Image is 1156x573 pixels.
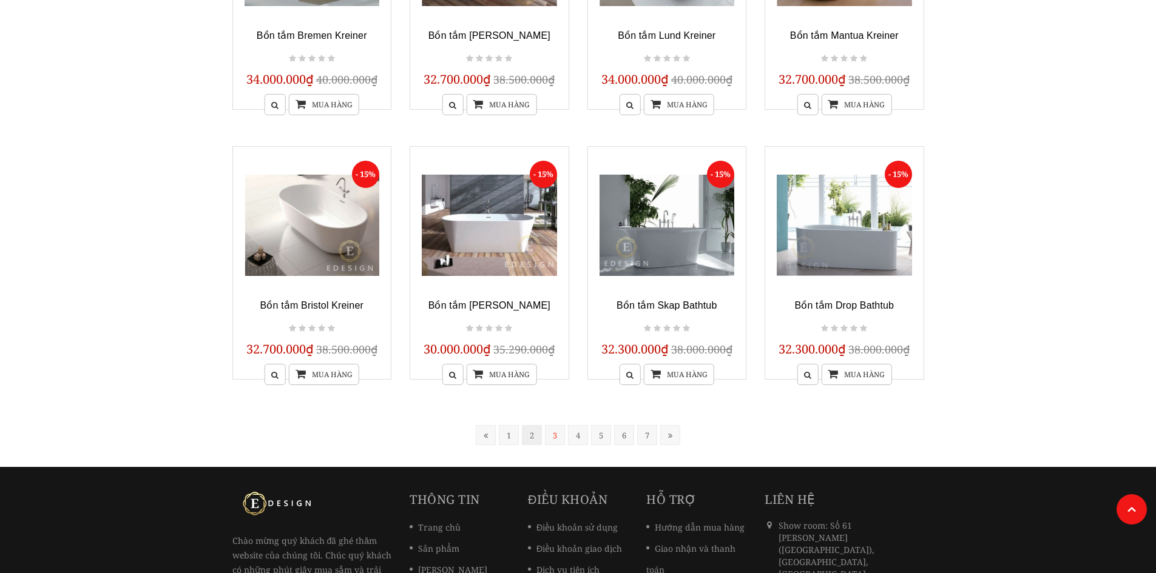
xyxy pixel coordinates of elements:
[287,321,337,336] div: Not rated yet!
[644,323,651,334] i: Not rated yet!
[860,323,867,334] i: Not rated yet!
[528,543,622,554] a: Điều khoản giao dịch
[505,323,512,334] i: Not rated yet!
[289,364,359,385] a: Mua hàng
[831,53,838,64] i: Not rated yet!
[671,72,732,87] span: 40.000.000₫
[821,364,891,385] a: Mua hàng
[646,491,696,508] a: Hỗ trợ
[424,71,491,87] span: 32.700.000₫
[819,321,869,336] div: Not rated yet!
[485,323,493,334] i: Not rated yet!
[493,72,555,87] span: 38.500.000₫
[328,323,335,334] i: Not rated yet!
[530,161,557,188] span: - 15%
[246,341,314,357] span: 32.700.000₫
[821,53,828,64] i: Not rated yet!
[568,425,588,445] a: 4
[644,94,714,115] a: Mua hàng
[318,53,325,64] i: Not rated yet!
[299,53,306,64] i: Not rated yet!
[683,323,690,334] i: Not rated yet!
[831,323,838,334] i: Not rated yet!
[424,341,491,357] span: 30.000.000₫
[528,521,618,533] a: Điều khoản sử dụng
[683,53,690,64] i: Not rated yet!
[637,425,657,445] a: 7
[642,321,692,336] div: Not rated yet!
[644,364,714,385] a: Mua hàng
[246,71,314,87] span: 34.000.000₫
[819,52,869,66] div: Not rated yet!
[528,491,607,508] a: Điều khoản
[464,321,514,336] div: Not rated yet!
[476,323,483,334] i: Not rated yet!
[794,300,894,310] a: Bồn tắm Drop Bathtub
[614,425,634,445] a: 6
[316,342,377,357] span: 38.500.000₫
[495,323,502,334] i: Not rated yet!
[476,53,483,64] i: Not rated yet!
[545,425,565,445] a: 3
[289,53,296,64] i: Not rated yet!
[654,53,661,64] i: Not rated yet!
[464,52,514,66] div: Not rated yet!
[499,425,519,445] a: 1
[618,30,715,41] a: Bồn tắm Lund Kreiner
[765,491,816,508] span: Liên hệ
[410,543,459,554] a: Sản phẩm
[328,53,335,64] i: Not rated yet!
[617,300,717,310] a: Bồn tắm Skap Bathtub
[591,425,611,445] a: 5
[646,521,745,533] a: Hướng dẫn mua hàng
[642,52,692,66] div: Not rated yet!
[466,323,473,334] i: Not rated yet!
[410,491,480,508] a: Thông tin
[308,323,316,334] i: Not rated yet!
[287,52,337,66] div: Not rated yet!
[840,53,848,64] i: Not rated yet!
[505,53,512,64] i: Not rated yet!
[466,94,536,115] a: Mua hàng
[707,161,734,188] span: - 15%
[299,323,306,334] i: Not rated yet!
[601,341,669,357] span: 32.300.000₫
[601,71,669,87] span: 34.000.000₫
[663,323,671,334] i: Not rated yet!
[232,491,323,515] img: logo Kreiner Germany - Edesign Interior
[352,161,379,188] span: - 15%
[318,323,325,334] i: Not rated yet!
[821,94,891,115] a: Mua hàng
[673,323,680,334] i: Not rated yet!
[663,53,671,64] i: Not rated yet!
[289,94,359,115] a: Mua hàng
[485,53,493,64] i: Not rated yet!
[790,30,899,41] a: Bồn tắm Mantua Kreiner
[428,30,550,41] a: Bồn tắm [PERSON_NAME]
[644,53,651,64] i: Not rated yet!
[316,72,377,87] span: 40.000.000₫
[428,300,550,310] a: Bồn tắm [PERSON_NAME]
[673,53,680,64] i: Not rated yet!
[260,300,363,310] a: Bồn tắm Bristol Kreiner
[885,161,912,188] span: - 15%
[522,425,542,445] a: 2
[257,30,367,41] a: Bồn tắm Bremen Kreiner
[671,342,732,357] span: 38.000.000₫
[850,323,857,334] i: Not rated yet!
[821,323,828,334] i: Not rated yet!
[848,342,910,357] span: 38.000.000₫
[466,53,473,64] i: Not rated yet!
[654,323,661,334] i: Not rated yet!
[850,53,857,64] i: Not rated yet!
[848,72,910,87] span: 38.500.000₫
[308,53,316,64] i: Not rated yet!
[493,342,555,357] span: 35.290.000₫
[289,323,296,334] i: Not rated yet!
[840,323,848,334] i: Not rated yet!
[410,521,461,533] a: Trang chủ
[495,53,502,64] i: Not rated yet!
[860,53,867,64] i: Not rated yet!
[1117,494,1147,524] a: Lên đầu trang
[779,341,846,357] span: 32.300.000₫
